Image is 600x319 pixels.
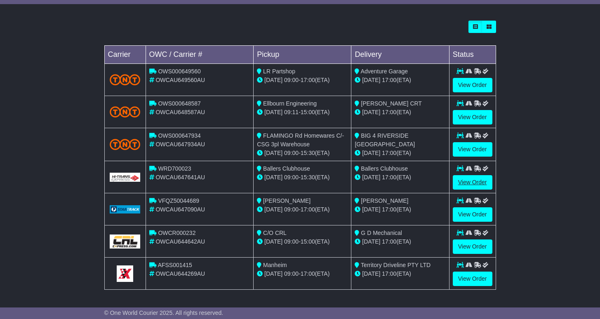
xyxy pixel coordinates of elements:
[117,265,133,282] img: GetCarrierServiceLogo
[155,109,205,115] span: OWCAU648587AU
[362,270,380,277] span: [DATE]
[264,174,282,181] span: [DATE]
[263,262,287,268] span: Manheim
[284,174,299,181] span: 09:00
[453,239,492,254] a: View Order
[361,68,408,75] span: Adventure Garage
[284,77,299,83] span: 09:00
[284,270,299,277] span: 09:00
[355,205,445,214] div: (ETA)
[155,77,205,83] span: OWCAU649560AU
[110,235,141,249] img: GetCarrierServiceLogo
[362,109,380,115] span: [DATE]
[382,270,396,277] span: 17:00
[264,150,282,156] span: [DATE]
[301,238,315,245] span: 15:00
[158,262,192,268] span: AFSS001415
[355,237,445,246] div: (ETA)
[453,272,492,286] a: View Order
[301,109,315,115] span: 15:00
[362,206,380,213] span: [DATE]
[301,270,315,277] span: 17:00
[263,230,287,236] span: C/O CRL
[263,68,295,75] span: LR Partshop
[355,108,445,117] div: (ETA)
[257,149,348,157] div: - (ETA)
[355,149,445,157] div: (ETA)
[449,46,496,64] td: Status
[257,108,348,117] div: - (ETA)
[453,175,492,190] a: View Order
[284,206,299,213] span: 09:00
[257,173,348,182] div: - (ETA)
[263,165,310,172] span: Ballers Clubhouse
[355,76,445,84] div: (ETA)
[284,150,299,156] span: 09:00
[158,165,191,172] span: WRD700023
[257,205,348,214] div: - (ETA)
[361,197,408,204] span: [PERSON_NAME]
[257,132,344,148] span: FLAMINGO Rd Homewares C/- CSG 3pl Warehouse
[158,230,195,236] span: OWCR000232
[110,139,141,150] img: TNT_Domestic.png
[264,270,282,277] span: [DATE]
[453,207,492,222] a: View Order
[361,100,422,107] span: [PERSON_NAME] CRT
[110,74,141,85] img: TNT_Domestic.png
[382,206,396,213] span: 17:00
[453,110,492,124] a: View Order
[355,132,415,148] span: BIG 4 RIVERSIDE [GEOGRAPHIC_DATA]
[257,237,348,246] div: - (ETA)
[301,77,315,83] span: 17:00
[382,77,396,83] span: 17:00
[301,206,315,213] span: 17:00
[146,46,254,64] td: OWC / Carrier #
[362,77,380,83] span: [DATE]
[155,206,205,213] span: OWCAU647090AU
[301,174,315,181] span: 15:30
[362,238,380,245] span: [DATE]
[264,206,282,213] span: [DATE]
[257,270,348,278] div: - (ETA)
[110,205,141,213] img: GetCarrierServiceLogo
[301,150,315,156] span: 15:30
[158,197,199,204] span: VFQZ50044689
[158,132,201,139] span: OWS000647934
[110,173,141,182] img: GetCarrierServiceLogo
[453,78,492,92] a: View Order
[264,109,282,115] span: [DATE]
[361,230,402,236] span: G D Mechanical
[355,270,445,278] div: (ETA)
[362,150,380,156] span: [DATE]
[158,100,201,107] span: OWS000648587
[382,150,396,156] span: 17:00
[362,174,380,181] span: [DATE]
[263,197,311,204] span: [PERSON_NAME]
[155,270,205,277] span: OWCAU644269AU
[284,109,299,115] span: 09:11
[254,46,351,64] td: Pickup
[264,77,282,83] span: [DATE]
[355,173,445,182] div: (ETA)
[284,238,299,245] span: 09:00
[263,100,317,107] span: Ellbourn Engineering
[158,68,201,75] span: OWS000649560
[264,238,282,245] span: [DATE]
[361,165,408,172] span: Ballers Clubhouse
[104,46,146,64] td: Carrier
[104,310,224,316] span: © One World Courier 2025. All rights reserved.
[382,238,396,245] span: 17:00
[382,174,396,181] span: 17:00
[110,106,141,117] img: TNT_Domestic.png
[155,141,205,148] span: OWCAU647934AU
[155,238,205,245] span: OWCAU644642AU
[257,76,348,84] div: - (ETA)
[351,46,449,64] td: Delivery
[453,142,492,157] a: View Order
[361,262,431,268] span: Territory Driveline PTY LTD
[155,174,205,181] span: OWCAU647641AU
[382,109,396,115] span: 17:00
